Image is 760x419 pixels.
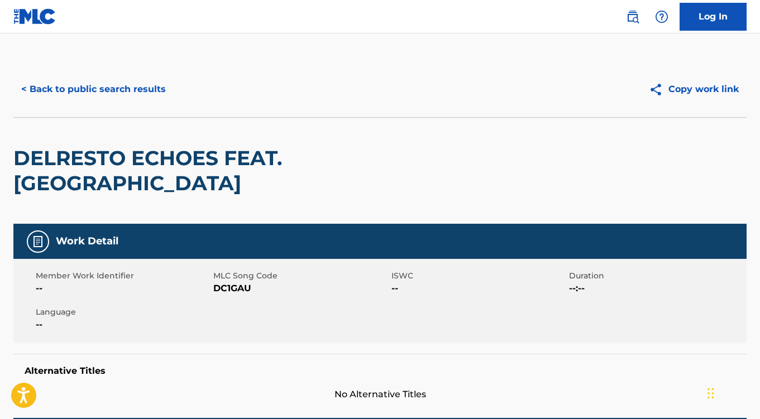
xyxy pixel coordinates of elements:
span: --:-- [569,282,744,295]
span: Language [36,306,211,318]
span: ISWC [391,270,566,282]
button: < Back to public search results [13,75,174,103]
span: Duration [569,270,744,282]
img: search [626,10,639,23]
a: Public Search [622,6,644,28]
img: help [655,10,668,23]
button: Copy work link [641,75,747,103]
a: Log In [680,3,747,31]
div: Drag [708,377,714,410]
h2: DELRESTO ECHOES FEAT. [GEOGRAPHIC_DATA] [13,146,453,196]
img: Work Detail [31,235,45,248]
img: Copy work link [649,83,668,97]
span: Member Work Identifier [36,270,211,282]
h5: Alternative Titles [25,365,735,377]
div: Help [651,6,673,28]
span: -- [391,282,566,295]
span: -- [36,318,211,331]
img: MLC Logo [13,8,56,25]
span: DC1GAU [213,282,388,295]
span: -- [36,282,211,295]
h5: Work Detail [56,235,118,248]
span: MLC Song Code [213,270,388,282]
span: No Alternative Titles [13,388,747,401]
iframe: Chat Widget [704,365,760,419]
